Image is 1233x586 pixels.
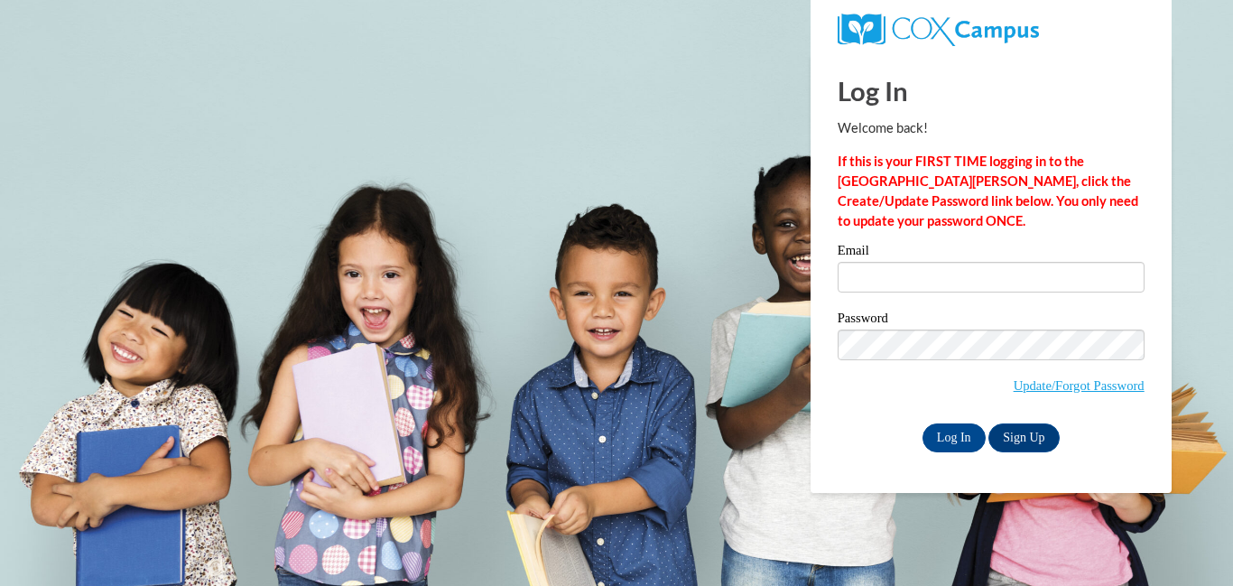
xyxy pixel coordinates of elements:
[838,244,1145,262] label: Email
[838,72,1145,109] h1: Log In
[838,21,1039,36] a: COX Campus
[838,118,1145,138] p: Welcome back!
[988,423,1059,452] a: Sign Up
[922,423,986,452] input: Log In
[838,312,1145,330] label: Password
[838,14,1039,46] img: COX Campus
[838,153,1138,228] strong: If this is your FIRST TIME logging in to the [GEOGRAPHIC_DATA][PERSON_NAME], click the Create/Upd...
[1014,378,1145,393] a: Update/Forgot Password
